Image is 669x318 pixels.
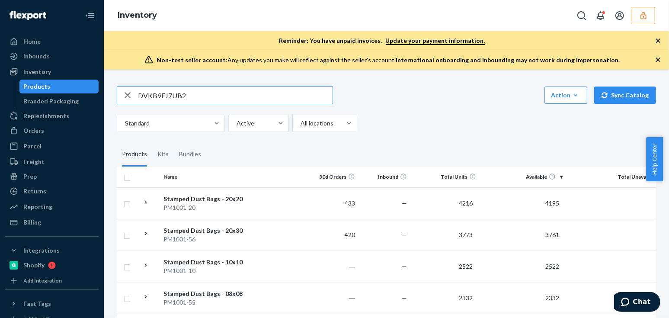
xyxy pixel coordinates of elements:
div: Any updates you make will reflect against the seller's account. [157,56,620,64]
div: Fast Tags [23,299,51,308]
div: Action [551,91,581,100]
div: Add Integration [23,277,62,284]
div: PM1001-10 [163,267,254,275]
span: 4216 [455,199,476,207]
button: Integrations [5,244,99,257]
a: Parcel [5,139,99,153]
a: Billing [5,215,99,229]
a: Prep [5,170,99,183]
a: Inventory [5,65,99,79]
a: Home [5,35,99,48]
button: Sync Catalog [594,87,656,104]
span: — [402,231,407,238]
ol: breadcrumbs [111,3,164,28]
th: Inbound [359,167,410,187]
iframe: Opens a widget where you can chat to one of our agents [614,292,660,314]
div: PM1001-20 [163,203,254,212]
th: Name [160,167,257,187]
button: Help Center [646,137,663,181]
a: Branded Packaging [19,94,99,108]
span: 4195 [542,199,563,207]
span: 2332 [455,294,476,302]
div: Shopify [23,261,45,270]
a: Returns [5,184,99,198]
input: Active [236,119,237,128]
div: Billing [23,218,41,227]
div: Home [23,37,41,46]
div: Inbounds [23,52,50,61]
th: Total Units [410,167,480,187]
span: 2332 [542,294,563,302]
div: Freight [23,157,45,166]
span: — [402,199,407,207]
input: All locations [300,119,301,128]
div: Stamped Dust Bags - 20x30 [163,226,254,235]
a: Reporting [5,200,99,214]
a: Add Integration [5,276,99,286]
div: Bundles [179,142,201,167]
button: Action [544,87,587,104]
a: Products [19,80,99,93]
span: Non-test seller account: [157,56,227,64]
a: Orders [5,124,99,138]
div: Products [24,82,51,91]
td: 433 [307,187,359,219]
span: 2522 [542,263,563,270]
button: Open account menu [611,7,628,24]
div: PM1001-55 [163,298,254,307]
div: Inventory [23,67,51,76]
div: Branded Packaging [24,97,79,106]
td: 420 [307,219,359,251]
div: Products [122,142,147,167]
span: — [402,263,407,270]
div: Stamped Dust Bags - 20x20 [163,195,254,203]
th: 30d Orders [307,167,359,187]
input: Standard [124,119,125,128]
div: Returns [23,187,46,196]
p: Reminder: You have unpaid invoices. [279,36,485,45]
a: Update your payment information. [386,37,485,45]
a: Inventory [118,10,157,20]
button: Close Navigation [81,7,99,24]
div: Stamped Dust Bags - 08x08 [163,289,254,298]
div: Prep [23,172,37,181]
td: ― [307,282,359,314]
a: Inbounds [5,49,99,63]
input: Search inventory by name or sku [138,87,333,104]
span: 15 [653,199,667,207]
th: Available [480,167,566,187]
a: Shopify [5,258,99,272]
div: PM1001-56 [163,235,254,244]
button: Open Search Box [573,7,590,24]
a: Replenishments [5,109,99,123]
button: Fast Tags [5,297,99,311]
div: Replenishments [23,112,69,120]
div: Orders [23,126,44,135]
img: Flexport logo [10,11,46,20]
div: Parcel [23,142,42,151]
span: 2522 [455,263,476,270]
div: Reporting [23,202,52,211]
div: Integrations [23,246,60,255]
span: 3773 [455,231,476,238]
a: Freight [5,155,99,169]
div: Stamped Dust Bags - 10x10 [163,258,254,267]
td: ― [307,251,359,282]
span: — [402,294,407,302]
span: International onboarding and inbounding may not work during impersonation. [396,56,620,64]
button: Open notifications [592,7,609,24]
div: Kits [157,142,169,167]
span: 3761 [542,231,563,238]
